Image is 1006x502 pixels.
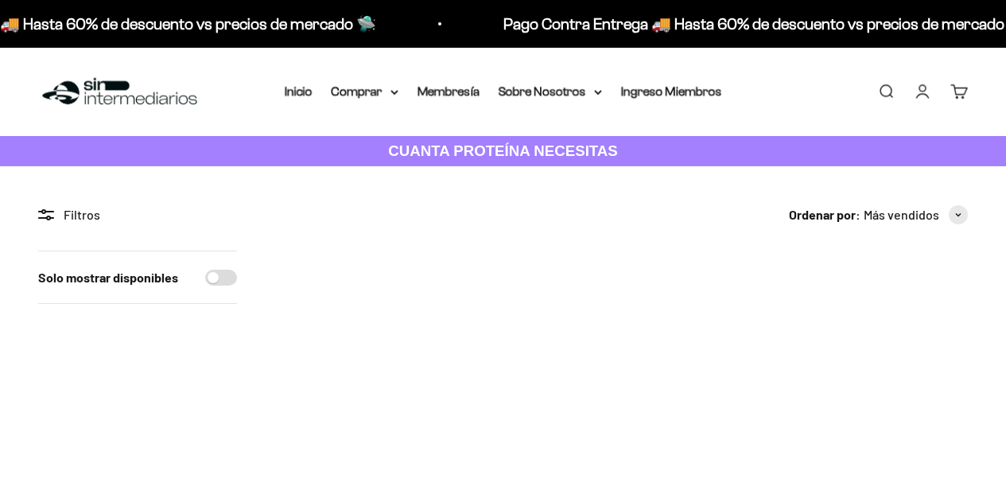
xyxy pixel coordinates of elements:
[38,267,178,288] label: Solo mostrar disponibles
[418,84,480,98] a: Membresía
[789,204,860,225] span: Ordenar por:
[499,81,602,102] summary: Sobre Nosotros
[864,204,968,225] button: Más vendidos
[270,11,794,37] p: Pago Contra Entrega 🚚 Hasta 60% de descuento vs precios de mercado 🛸
[38,204,237,225] div: Filtros
[332,81,398,102] summary: Comprar
[864,204,939,225] span: Más vendidos
[285,84,313,98] a: Inicio
[388,142,618,159] strong: CUANTA PROTEÍNA NECESITAS
[621,84,722,98] a: Ingreso Miembros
